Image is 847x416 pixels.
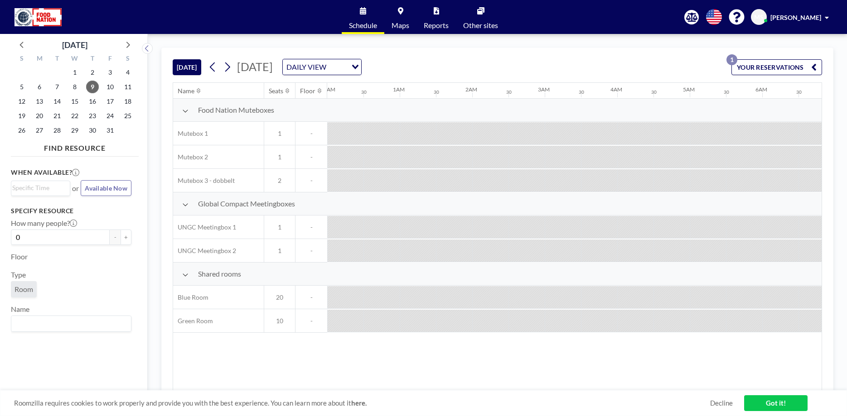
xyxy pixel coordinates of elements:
div: F [101,53,119,65]
div: Search for option [11,316,131,331]
span: Friday, October 3, 2025 [104,66,116,79]
span: Thursday, October 2, 2025 [86,66,99,79]
span: Schedule [349,22,377,29]
span: Friday, October 10, 2025 [104,81,116,93]
div: Search for option [11,181,70,195]
span: - [295,223,327,231]
span: Tuesday, October 28, 2025 [51,124,63,137]
div: M [31,53,48,65]
span: [DATE] [237,60,273,73]
span: 1 [264,247,295,255]
span: Thursday, October 9, 2025 [86,81,99,93]
div: Floor [300,87,315,95]
span: 20 [264,293,295,301]
span: Friday, October 17, 2025 [104,95,116,108]
img: organization-logo [15,8,62,26]
div: S [13,53,31,65]
div: Search for option [283,59,361,75]
input: Search for option [12,318,126,330]
span: Saturday, October 4, 2025 [121,66,134,79]
span: Shared rooms [198,269,241,278]
span: 10 [264,317,295,325]
div: 30 [361,89,367,95]
span: Room [15,285,33,293]
span: 1 [264,153,295,161]
div: 1AM [393,86,405,93]
span: DAILY VIEW [285,61,328,73]
p: 1 [726,54,737,65]
span: - [295,153,327,161]
div: 30 [434,89,439,95]
div: 30 [651,89,657,95]
label: Floor [11,252,28,261]
span: Blue Room [173,293,208,301]
h4: FIND RESOURCE [11,140,139,153]
h3: Specify resource [11,207,131,215]
span: Available Now [85,184,127,192]
span: - [295,293,327,301]
span: Roomzilla requires cookies to work properly and provide you with the best experience. You can lea... [14,399,710,407]
span: Saturday, October 11, 2025 [121,81,134,93]
button: + [121,230,131,245]
button: YOUR RESERVATIONS1 [731,59,822,75]
div: 30 [724,89,729,95]
span: MS [754,13,764,21]
span: Other sites [463,22,498,29]
span: Tuesday, October 7, 2025 [51,81,63,93]
div: 30 [579,89,584,95]
div: T [83,53,101,65]
div: Name [178,87,194,95]
span: Wednesday, October 1, 2025 [68,66,81,79]
span: Reports [424,22,449,29]
span: Global Compact Meetingboxes [198,199,295,208]
span: Sunday, October 26, 2025 [15,124,28,137]
span: Mutebox 1 [173,129,208,138]
span: Food Nation Muteboxes [198,105,274,115]
span: Maps [392,22,409,29]
button: - [110,230,121,245]
span: or [72,184,79,193]
span: 2 [264,177,295,185]
span: 1 [264,223,295,231]
span: Sunday, October 5, 2025 [15,81,28,93]
div: 5AM [683,86,695,93]
div: 4AM [610,86,622,93]
span: Saturday, October 18, 2025 [121,95,134,108]
span: Monday, October 20, 2025 [33,110,46,122]
span: Tuesday, October 21, 2025 [51,110,63,122]
span: 1 [264,129,295,138]
span: Sunday, October 12, 2025 [15,95,28,108]
span: Monday, October 27, 2025 [33,124,46,137]
span: - [295,129,327,138]
button: [DATE] [173,59,201,75]
a: Got it! [744,395,808,411]
a: here. [351,399,367,407]
a: Decline [710,399,733,407]
span: Wednesday, October 29, 2025 [68,124,81,137]
span: Mutebox 3 - dobbelt [173,177,235,185]
label: Name [11,305,29,314]
span: Thursday, October 30, 2025 [86,124,99,137]
span: Green Room [173,317,213,325]
div: S [119,53,136,65]
span: Thursday, October 16, 2025 [86,95,99,108]
span: - [295,317,327,325]
span: Wednesday, October 8, 2025 [68,81,81,93]
div: 30 [506,89,512,95]
div: 30 [796,89,802,95]
span: Sunday, October 19, 2025 [15,110,28,122]
div: 12AM [320,86,335,93]
span: [PERSON_NAME] [770,14,821,21]
span: Wednesday, October 15, 2025 [68,95,81,108]
div: T [48,53,66,65]
span: Mutebox 2 [173,153,208,161]
div: Seats [269,87,283,95]
span: - [295,177,327,185]
div: [DATE] [62,38,87,51]
span: Monday, October 13, 2025 [33,95,46,108]
span: - [295,247,327,255]
span: Tuesday, October 14, 2025 [51,95,63,108]
div: 3AM [538,86,550,93]
div: W [66,53,84,65]
span: Thursday, October 23, 2025 [86,110,99,122]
